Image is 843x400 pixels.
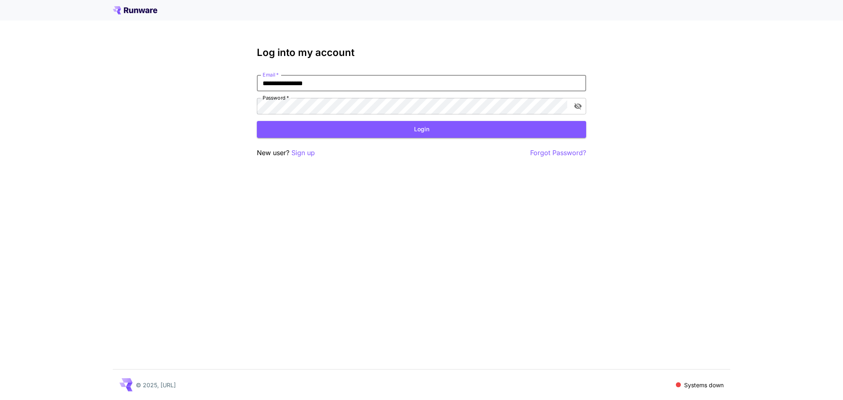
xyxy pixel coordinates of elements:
button: Forgot Password? [530,148,586,158]
p: Systems down [684,381,724,389]
button: Login [257,121,586,138]
p: New user? [257,148,315,158]
h3: Log into my account [257,47,586,58]
p: © 2025, [URL] [136,381,176,389]
label: Password [263,94,289,101]
label: Email [263,71,279,78]
button: Sign up [291,148,315,158]
button: toggle password visibility [571,99,585,114]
